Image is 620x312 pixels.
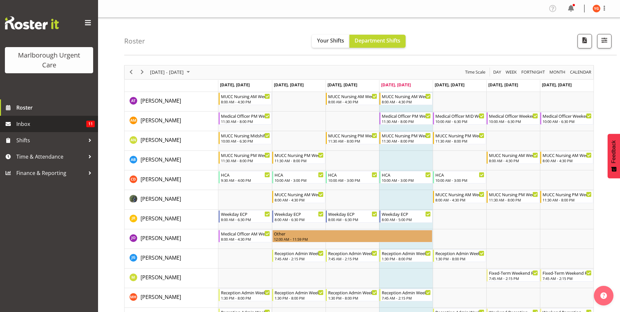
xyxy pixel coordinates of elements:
[275,211,324,217] div: Weekday ECP
[141,254,181,262] a: [PERSON_NAME]
[221,178,270,183] div: 9:30 AM - 4:00 PM
[125,249,218,269] td: Josephine Godinez resource
[379,171,432,183] div: Cordelia Davies"s event - HCA Begin From Thursday, October 2, 2025 at 10:00:00 AM GMT+13:00 Ends ...
[489,276,538,281] div: 7:45 AM - 2:15 PM
[221,152,270,158] div: MUCC Nursing PM Weekday
[274,230,431,237] div: Other
[16,119,86,129] span: Inbox
[219,230,272,242] div: Jenny O'Donnell"s event - Medical Officer AM Weekday Begin From Monday, September 29, 2025 at 8:0...
[489,269,538,276] div: Fixed-Term Weekend Reception
[275,197,324,202] div: 8:00 AM - 4:30 PM
[381,82,411,88] span: [DATE], [DATE]
[379,250,432,262] div: Josephine Godinez"s event - Reception Admin Weekday PM Begin From Thursday, October 2, 2025 at 1:...
[543,191,592,198] div: MUCC Nursing PM Weekends
[540,269,593,282] div: Margie Vuto"s event - Fixed-Term Weekend Reception Begin From Sunday, October 5, 2025 at 7:45:00 ...
[141,234,181,242] a: [PERSON_NAME]
[219,210,272,223] div: Jacinta Rangi"s event - Weekday ECP Begin From Monday, September 29, 2025 at 8:00:00 AM GMT+13:00...
[124,37,145,45] h4: Roster
[382,295,431,301] div: 7:45 AM - 2:15 PM
[382,250,431,256] div: Reception Admin Weekday PM
[326,132,379,144] div: Alysia Newman-Woods"s event - MUCC Nursing PM Weekday Begin From Wednesday, October 1, 2025 at 11...
[433,132,486,144] div: Alysia Newman-Woods"s event - MUCC Nursing PM Weekday Begin From Friday, October 3, 2025 at 11:30...
[275,256,324,261] div: 7:45 AM - 2:15 PM
[435,171,484,178] div: HCA
[382,211,431,217] div: Weekday ECP
[328,99,377,104] div: 8:00 AM - 4:30 PM
[520,68,546,76] button: Fortnight
[505,68,517,76] span: Week
[435,113,484,119] div: Medical Officer MID Weekday
[488,82,518,88] span: [DATE], [DATE]
[540,112,593,125] div: Alexandra Madigan"s event - Medical Officer Weekends Begin From Sunday, October 5, 2025 at 10:00:...
[489,191,538,198] div: MUCC Nursing PM Weekends
[125,151,218,170] td: Andrew Brooks resource
[355,37,400,44] span: Department Shifts
[275,217,324,222] div: 8:00 AM - 6:30 PM
[272,289,325,301] div: Margret Hall"s event - Reception Admin Weekday PM Begin From Tuesday, September 30, 2025 at 1:30:...
[382,178,431,183] div: 10:00 AM - 3:00 PM
[543,269,592,276] div: Fixed-Term Weekend Reception
[220,82,250,88] span: [DATE], [DATE]
[543,158,592,163] div: 8:00 AM - 4:30 PM
[219,132,272,144] div: Alysia Newman-Woods"s event - MUCC Nursing Midshift Begin From Monday, September 29, 2025 at 10:0...
[608,134,620,178] button: Feedback - Show survey
[16,168,85,178] span: Finance & Reporting
[141,156,181,163] span: [PERSON_NAME]
[487,191,540,203] div: Gloria Varghese"s event - MUCC Nursing PM Weekends Begin From Saturday, October 4, 2025 at 11:30:...
[569,68,593,76] button: Month
[149,68,193,76] button: October 2025
[141,195,181,203] a: [PERSON_NAME]
[433,112,486,125] div: Alexandra Madigan"s event - Medical Officer MID Weekday Begin From Friday, October 3, 2025 at 10:...
[272,151,325,164] div: Andrew Brooks"s event - MUCC Nursing PM Weekday Begin From Tuesday, September 30, 2025 at 11:30:0...
[275,250,324,256] div: Reception Admin Weekday AM
[141,293,181,301] span: [PERSON_NAME]
[11,50,87,70] div: Marlborough Urgent Care
[125,229,218,249] td: Jenny O'Donnell resource
[578,34,592,48] button: Download a PDF of the roster according to the set date range.
[464,68,486,76] span: Time Scale
[328,295,377,301] div: 1:30 PM - 8:00 PM
[219,112,272,125] div: Alexandra Madigan"s event - Medical Officer PM Weekday Begin From Monday, September 29, 2025 at 1...
[137,65,148,79] div: next period
[221,236,270,242] div: 8:00 AM - 4:30 PM
[487,151,540,164] div: Andrew Brooks"s event - MUCC Nursing AM Weekends Begin From Saturday, October 4, 2025 at 8:00:00 ...
[521,68,545,76] span: Fortnight
[326,171,379,183] div: Cordelia Davies"s event - HCA Begin From Wednesday, October 1, 2025 at 10:00:00 AM GMT+13:00 Ends...
[141,116,181,124] a: [PERSON_NAME]
[382,217,431,222] div: 8:00 AM - 5:00 PM
[312,35,349,48] button: Your Shifts
[272,230,432,242] div: Jenny O'Donnell"s event - Other Begin From Tuesday, September 30, 2025 at 12:00:00 AM GMT+13:00 E...
[540,151,593,164] div: Andrew Brooks"s event - MUCC Nursing AM Weekends Begin From Sunday, October 5, 2025 at 8:00:00 AM...
[489,197,538,202] div: 11:30 AM - 8:00 PM
[221,93,270,99] div: MUCC Nursing AM Weekday
[141,136,181,144] a: [PERSON_NAME]
[379,210,432,223] div: Jacinta Rangi"s event - Weekday ECP Begin From Thursday, October 2, 2025 at 8:00:00 AM GMT+13:00 ...
[141,117,181,124] span: [PERSON_NAME]
[125,210,218,229] td: Jacinta Rangi resource
[221,289,270,296] div: Reception Admin Weekday PM
[16,135,85,145] span: Shifts
[435,138,484,144] div: 11:30 AM - 8:00 PM
[274,82,304,88] span: [DATE], [DATE]
[492,68,502,76] button: Timeline Day
[489,158,538,163] div: 8:00 AM - 4:30 PM
[219,171,272,183] div: Cordelia Davies"s event - HCA Begin From Monday, September 29, 2025 at 9:30:00 AM GMT+13:00 Ends ...
[141,176,181,183] span: [PERSON_NAME]
[16,152,85,162] span: Time & Attendance
[272,210,325,223] div: Jacinta Rangi"s event - Weekday ECP Begin From Tuesday, September 30, 2025 at 8:00:00 AM GMT+13:0...
[141,195,181,202] span: [PERSON_NAME]
[219,289,272,301] div: Margret Hall"s event - Reception Admin Weekday PM Begin From Monday, September 29, 2025 at 1:30:0...
[126,65,137,79] div: previous period
[125,131,218,151] td: Alysia Newman-Woods resource
[487,269,540,282] div: Margie Vuto"s event - Fixed-Term Weekend Reception Begin From Saturday, October 4, 2025 at 7:45:0...
[125,269,218,288] td: Margie Vuto resource
[141,293,181,301] a: [PERSON_NAME]
[382,289,431,296] div: Reception Admin Weekday AM
[328,93,377,99] div: MUCC Nursing AM Weekday
[141,136,181,144] span: [PERSON_NAME]
[219,93,272,105] div: Agnes Tyson"s event - MUCC Nursing AM Weekday Begin From Monday, September 29, 2025 at 8:00:00 AM...
[540,191,593,203] div: Gloria Varghese"s event - MUCC Nursing PM Weekends Begin From Sunday, October 5, 2025 at 11:30:00...
[221,113,270,119] div: Medical Officer PM Weekday
[275,191,324,198] div: MUCC Nursing AM Weekday
[542,82,572,88] span: [DATE], [DATE]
